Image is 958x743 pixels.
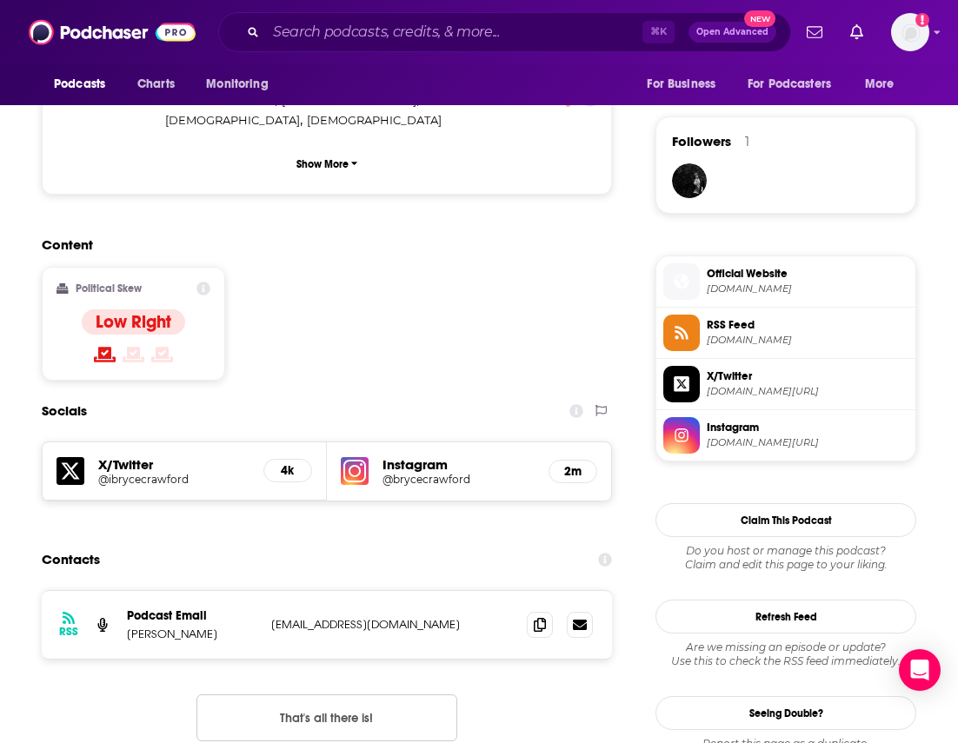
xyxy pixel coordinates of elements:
[137,72,175,96] span: Charts
[899,649,941,691] div: Open Intercom Messenger
[655,640,916,668] div: Are we missing an episode or update? Use this to check the RSS feed immediately.
[642,21,675,43] span: ⌘ K
[42,543,100,576] h2: Contacts
[57,94,158,105] h3: Ethnicities
[29,16,196,49] img: Podchaser - Follow, Share and Rate Podcasts
[42,68,128,101] button: open menu
[165,110,303,130] span: ,
[655,696,916,730] a: Seeing Double?
[54,72,105,96] span: Podcasts
[696,28,768,36] span: Open Advanced
[59,625,78,639] h3: RSS
[891,13,929,51] img: User Profile
[98,456,249,473] h5: X/Twitter
[126,68,185,101] a: Charts
[707,436,908,449] span: instagram.com/brycecrawford
[194,68,290,101] button: open menu
[853,68,916,101] button: open menu
[707,282,908,295] span: podcasters.spotify.com
[663,315,908,351] a: RSS Feed[DOMAIN_NAME]
[282,93,416,107] span: [DEMOGRAPHIC_DATA]
[707,385,908,398] span: twitter.com/ibrycecrawford
[707,266,908,282] span: Official Website
[915,13,929,27] svg: Add a profile image
[707,420,908,435] span: Instagram
[655,544,916,558] span: Do you host or manage this podcast?
[663,263,908,300] a: Official Website[DOMAIN_NAME]
[307,113,442,127] span: [DEMOGRAPHIC_DATA]
[707,317,908,333] span: RSS Feed
[707,334,908,347] span: anchor.fm
[800,17,829,47] a: Show notifications dropdown
[76,282,142,295] h2: Political Skew
[42,236,598,253] h2: Content
[98,473,249,486] a: @ibrycecrawford
[42,395,87,428] h2: Socials
[745,134,749,149] div: 1
[196,694,457,741] button: Nothing here.
[891,13,929,51] span: Logged in as shcarlos
[689,22,776,43] button: Open AdvancedNew
[655,544,916,572] div: Claim and edit this page to your liking.
[127,627,257,641] p: [PERSON_NAME]
[206,72,268,96] span: Monitoring
[672,133,731,149] span: Followers
[296,158,349,170] p: Show More
[736,68,856,101] button: open menu
[563,464,582,479] h5: 2m
[271,617,502,632] p: [EMAIL_ADDRESS][DOMAIN_NAME]
[843,17,870,47] a: Show notifications dropdown
[663,366,908,402] a: X/Twitter[DOMAIN_NAME][URL]
[218,12,791,52] div: Search podcasts, credits, & more...
[278,463,297,478] h5: 4k
[647,72,715,96] span: For Business
[635,68,737,101] button: open menu
[707,368,908,384] span: X/Twitter
[663,417,908,454] a: Instagram[DOMAIN_NAME][URL]
[672,163,707,198] img: Neerdowell
[127,608,257,623] p: Podcast Email
[891,13,929,51] button: Show profile menu
[655,503,916,537] button: Claim This Podcast
[865,72,895,96] span: More
[383,473,535,486] a: @brycecrawford
[655,600,916,634] button: Refresh Feed
[57,148,597,180] button: Show More
[266,18,642,46] input: Search podcasts, credits, & more...
[165,113,300,127] span: [DEMOGRAPHIC_DATA]
[165,93,275,107] span: White / Caucasian
[744,10,775,27] span: New
[96,311,171,333] h4: Low Right
[341,457,369,485] img: iconImage
[383,456,535,473] h5: Instagram
[748,72,831,96] span: For Podcasters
